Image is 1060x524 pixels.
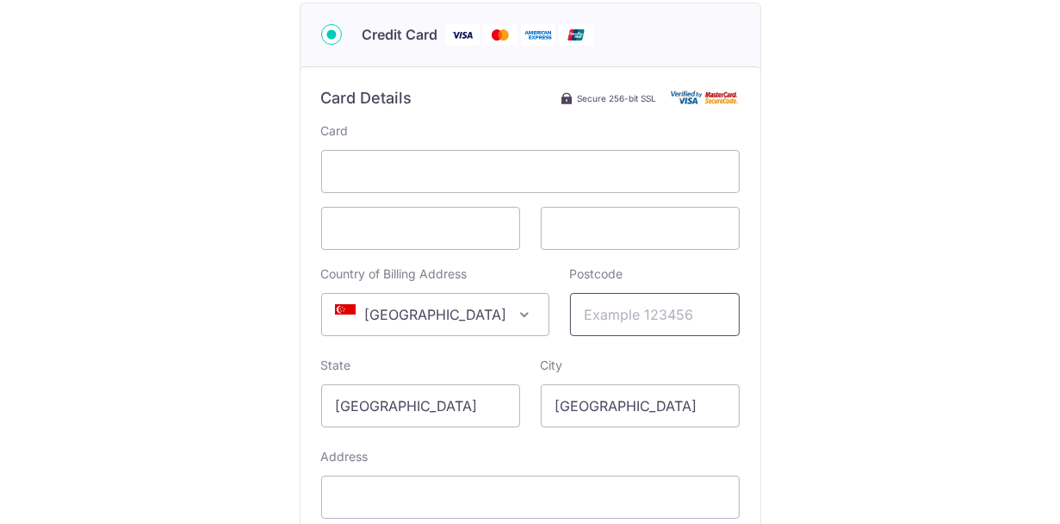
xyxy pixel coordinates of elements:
img: Union Pay [559,24,593,46]
label: Country of Billing Address [321,265,468,283]
label: State [321,357,351,374]
label: City [541,357,563,374]
h6: Card Details [321,88,412,109]
input: Example 123456 [570,293,740,336]
label: Card [321,122,349,140]
iframe: Secure card expiration date input frame [336,218,505,239]
img: Card secure [671,90,740,105]
img: Visa [445,24,480,46]
span: Credit Card [363,24,438,45]
label: Postcode [570,265,623,283]
span: Singapore [321,293,549,336]
iframe: Secure card number input frame [336,161,725,182]
div: Credit Card Visa Mastercard American Express Union Pay [321,24,740,46]
span: Singapore [322,294,549,335]
img: American Express [521,24,555,46]
span: Secure 256-bit SSL [578,91,657,105]
iframe: Secure card security code input frame [555,218,725,239]
label: Address [321,448,369,465]
img: Mastercard [483,24,518,46]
